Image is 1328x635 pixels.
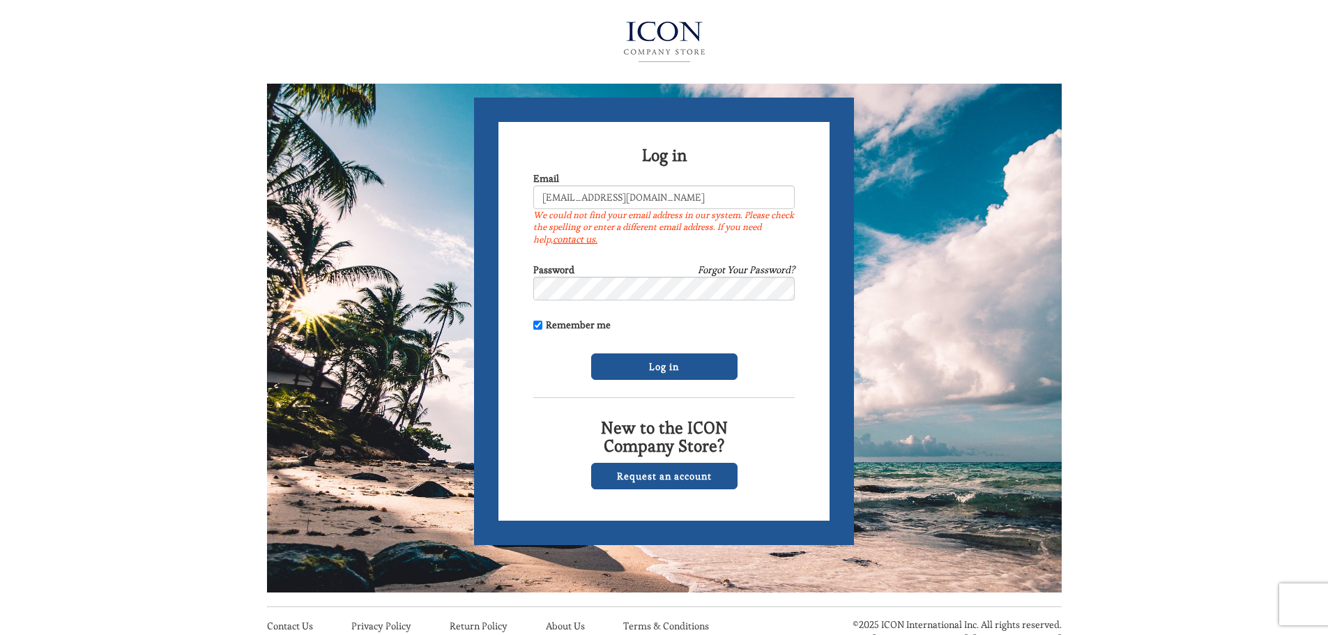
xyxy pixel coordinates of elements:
[553,233,597,245] a: contact us.
[591,463,738,489] a: Request an account
[533,419,795,456] h2: New to the ICON Company Store?
[623,620,709,632] a: Terms & Conditions
[351,620,411,632] a: Privacy Policy
[450,620,507,632] a: Return Policy
[533,321,542,330] input: Remember me
[533,318,611,332] label: Remember me
[698,263,795,277] a: Forgot Your Password?
[546,620,585,632] a: About Us
[267,620,313,632] a: Contact Us
[591,353,738,380] input: Log in
[533,171,559,185] label: Email
[533,146,795,165] h2: Log in
[533,263,574,277] label: Password
[533,209,795,245] label: We could not find your email address in our system. Please check the spelling or enter a differen...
